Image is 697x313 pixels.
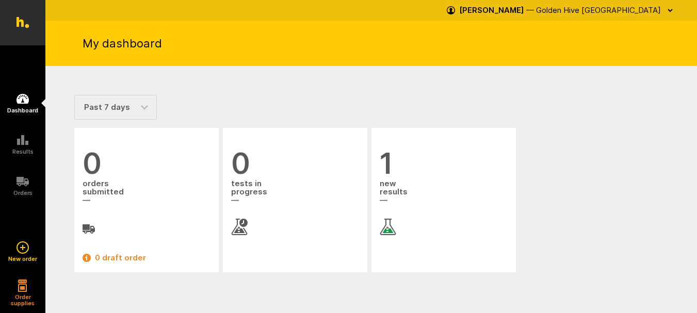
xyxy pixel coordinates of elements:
span: 0 [231,149,359,178]
span: — Golden Hive [GEOGRAPHIC_DATA] [526,5,661,15]
h5: Orders [13,190,33,196]
h5: Results [12,149,34,155]
span: tests in progress [231,178,359,206]
h1: My dashboard [83,36,162,51]
a: 0 draft order [83,252,210,264]
a: 0 tests inprogress [231,149,359,235]
h5: Dashboard [7,107,38,113]
span: 0 [83,149,210,178]
button: [PERSON_NAME] — Golden Hive [GEOGRAPHIC_DATA] [447,2,676,19]
span: 1 [380,149,508,178]
a: 0 orderssubmitted [83,149,210,235]
span: new results [380,178,508,206]
h5: New order [8,256,37,262]
a: 1 newresults [380,149,508,235]
strong: [PERSON_NAME] [459,5,524,15]
span: orders submitted [83,178,210,206]
h5: Order supplies [7,294,38,306]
